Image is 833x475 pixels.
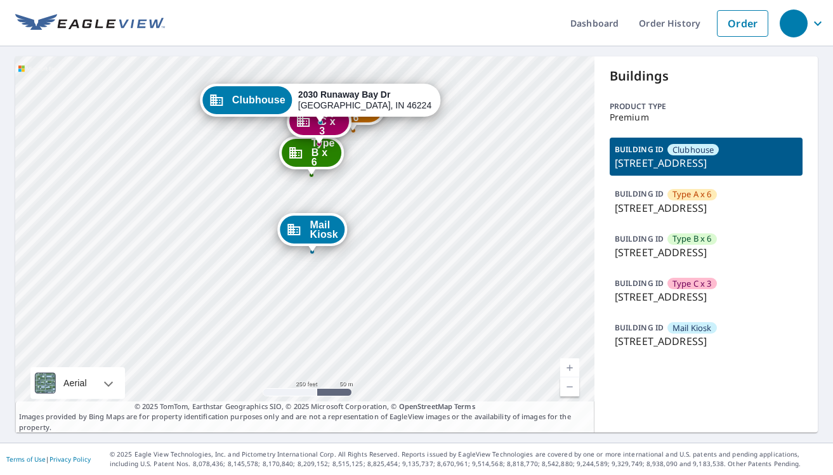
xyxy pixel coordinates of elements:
div: Aerial [30,367,125,399]
div: [GEOGRAPHIC_DATA], IN 46224 [298,89,431,111]
p: [STREET_ADDRESS] [615,155,797,171]
span: Mail Kiosk [310,220,338,239]
a: OpenStreetMap [399,401,452,411]
p: | [6,455,91,463]
p: BUILDING ID [615,233,664,244]
p: BUILDING ID [615,144,664,155]
p: Images provided by Bing Maps are for property identification purposes only and are not a represen... [15,401,594,433]
div: Dropped pin, building Type C x 3, Commercial property, 6030 Baywind Pl Indianapolis, IN 46224 [287,105,351,144]
p: BUILDING ID [615,278,664,289]
div: Dropped pin, building Type B x 6, Commercial property, 6035 Baywind Pl Indianapolis, IN 46224 [279,136,344,176]
strong: 2030 Runaway Bay Dr [298,89,391,100]
span: Clubhouse [672,144,714,156]
div: Dropped pin, building Clubhouse, Commercial property, 2030 Runaway Bay Dr Indianapolis, IN 46224 [200,84,440,123]
p: Product type [610,101,803,112]
span: Type B x 6 [672,233,712,245]
p: [STREET_ADDRESS] [615,334,797,349]
a: Current Level 17, Zoom Out [560,377,579,396]
span: Type C x 3 [319,107,343,136]
p: [STREET_ADDRESS] [615,289,797,304]
p: Buildings [610,67,803,86]
span: Mail Kiosk [672,322,712,334]
span: Clubhouse [232,95,285,105]
p: Premium [610,112,803,122]
a: Order [717,10,768,37]
span: Type C x 3 [672,278,712,290]
span: Type B x 6 [312,138,335,167]
span: © 2025 TomTom, Earthstar Geographics SIO, © 2025 Microsoft Corporation, © [134,401,475,412]
a: Current Level 17, Zoom In [560,358,579,377]
p: © 2025 Eagle View Technologies, Inc. and Pictometry International Corp. All Rights Reserved. Repo... [110,450,827,469]
a: Privacy Policy [49,455,91,464]
p: [STREET_ADDRESS] [615,200,797,216]
span: Type A x 6 [672,188,712,200]
div: Aerial [60,367,91,399]
p: BUILDING ID [615,188,664,199]
a: Terms [454,401,475,411]
img: EV Logo [15,14,165,33]
p: [STREET_ADDRESS] [615,245,797,260]
a: Terms of Use [6,455,46,464]
p: BUILDING ID [615,322,664,333]
div: Dropped pin, building Mail Kiosk, Commercial property, 1918 Runaway Bay Dr Indianapolis, IN 46224 [278,213,347,252]
span: Type A x 6 [353,94,377,122]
